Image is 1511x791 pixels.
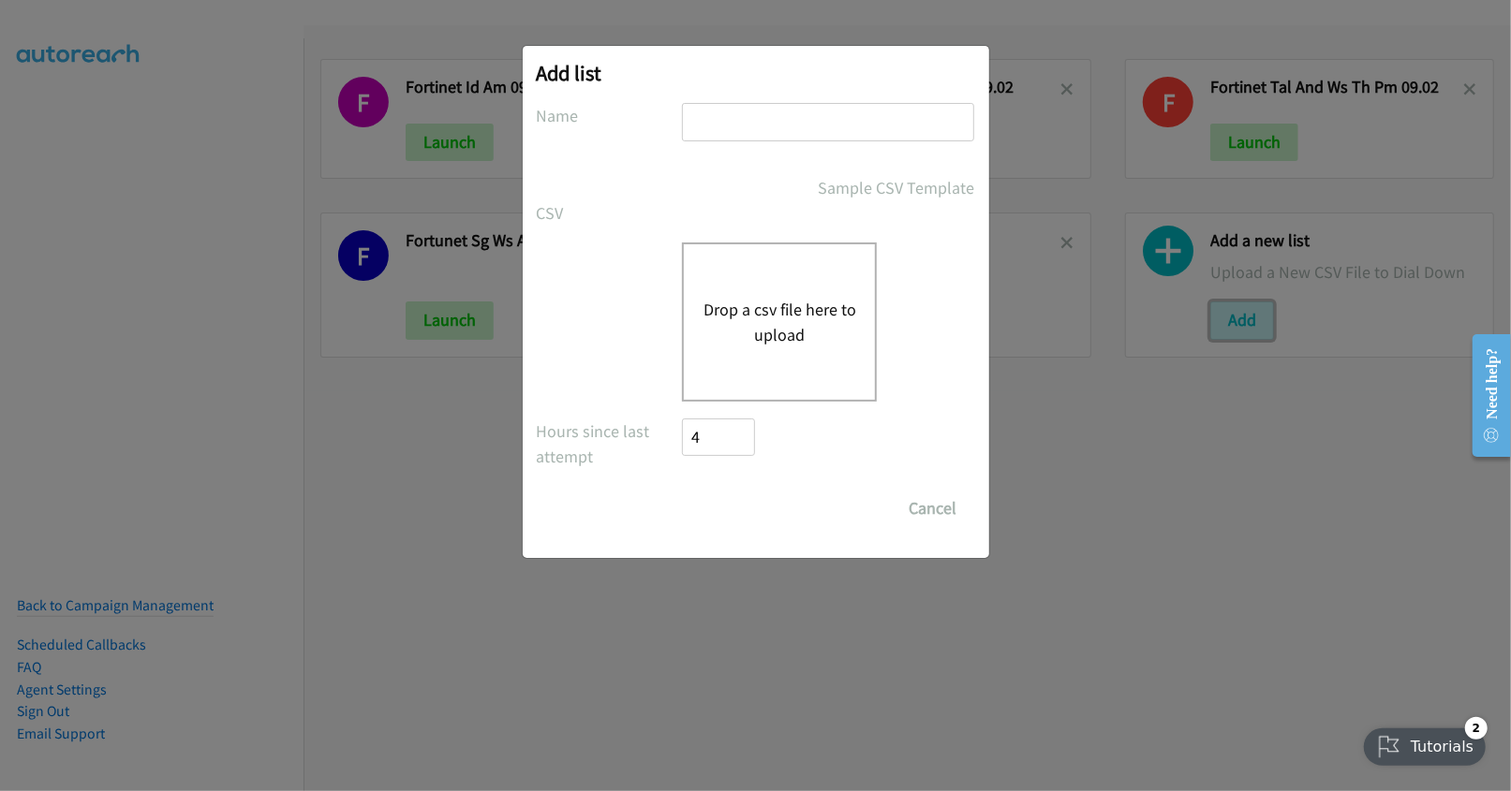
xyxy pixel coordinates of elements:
iframe: Checklist [1353,710,1497,777]
button: Drop a csv file here to upload [703,297,856,347]
button: Cancel [892,490,975,527]
label: Name [537,103,683,128]
a: Sample CSV Template [819,175,975,200]
h2: Add list [537,60,975,86]
label: Hours since last attempt [537,418,683,469]
iframe: Resource Center [1458,321,1511,470]
label: CSV [537,200,683,226]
